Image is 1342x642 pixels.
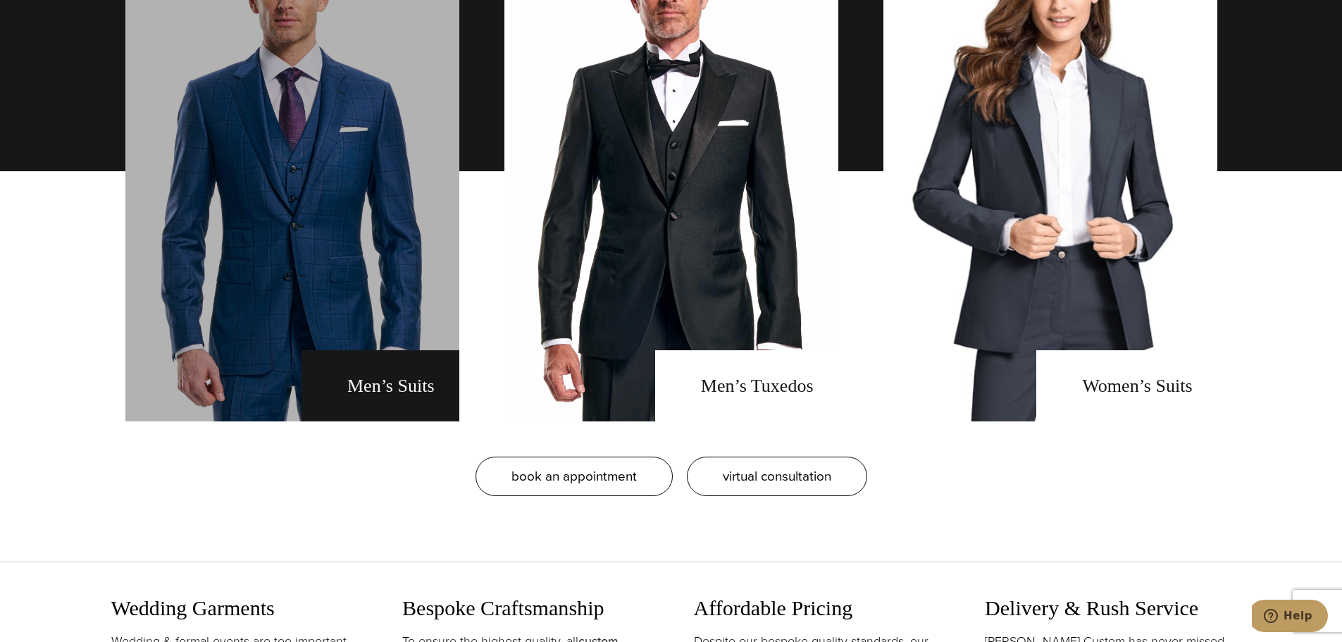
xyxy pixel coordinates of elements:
[402,595,649,621] h3: Bespoke Craftsmanship
[511,466,637,486] span: book an appointment
[687,457,867,496] a: virtual consultation
[111,595,358,621] h3: Wedding Garments
[476,457,673,496] a: book an appointment
[694,595,940,621] h3: Affordable Pricing
[985,595,1231,621] h3: Delivery & Rush Service
[1252,600,1328,635] iframe: Opens a widget where you can chat to one of our agents
[723,466,831,486] span: virtual consultation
